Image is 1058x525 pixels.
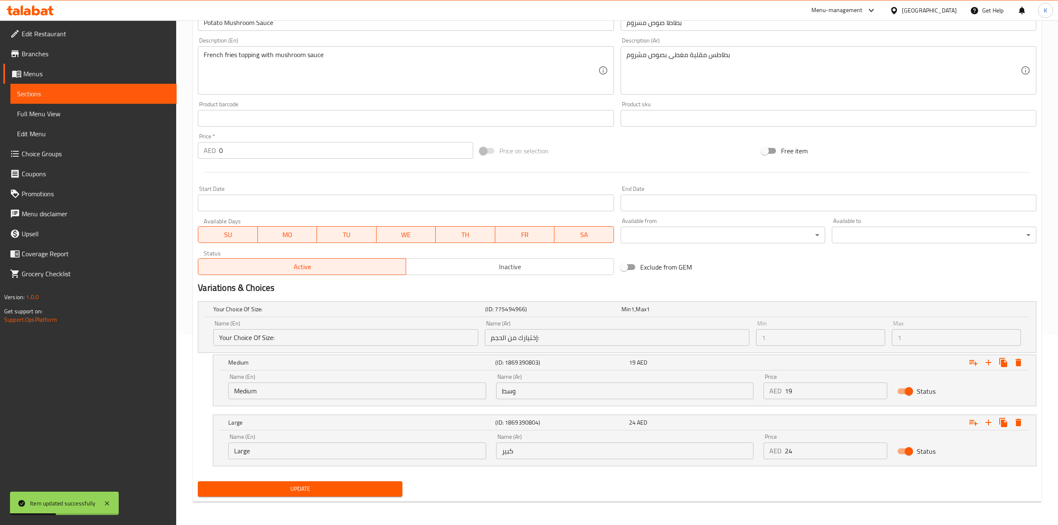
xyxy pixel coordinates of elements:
[22,29,170,39] span: Edit Restaurant
[204,145,216,155] p: AED
[213,355,1036,370] div: Expand
[629,417,636,428] span: 24
[832,227,1036,243] div: ​
[198,481,402,497] button: Update
[22,249,170,259] span: Coverage Report
[17,109,170,119] span: Full Menu View
[198,226,257,243] button: SU
[3,184,177,204] a: Promotions
[228,382,486,399] input: Enter name En
[621,227,825,243] div: ​
[439,229,492,241] span: TH
[769,386,781,396] p: AED
[981,415,996,430] button: Add new choice
[261,229,314,241] span: MO
[22,189,170,199] span: Promotions
[317,226,377,243] button: TU
[981,355,996,370] button: Add new choice
[621,110,1036,127] input: Please enter product sku
[198,282,1036,294] h2: Variations & Choices
[496,382,754,399] input: Enter name Ar
[1011,415,1026,430] button: Delete Large
[10,124,177,144] a: Edit Menu
[228,442,486,459] input: Enter name En
[17,129,170,139] span: Edit Menu
[785,442,887,459] input: Please enter price
[621,304,631,315] span: Min
[629,357,636,368] span: 19
[320,229,373,241] span: TU
[621,305,754,313] div: ,
[640,262,692,272] span: Exclude from GEM
[781,146,808,156] span: Free item
[631,304,634,315] span: 1
[3,64,177,84] a: Menus
[917,446,936,456] span: Status
[917,386,936,396] span: Status
[3,264,177,284] a: Grocery Checklist
[377,226,436,243] button: WE
[22,49,170,59] span: Branches
[4,306,42,317] span: Get support on:
[3,24,177,44] a: Edit Restaurant
[495,358,625,367] h5: (ID: 1869390803)
[4,292,25,302] span: Version:
[769,446,781,456] p: AED
[205,484,396,494] span: Update
[23,69,170,79] span: Menus
[902,6,957,15] div: [GEOGRAPHIC_DATA]
[213,329,478,346] input: Enter name En
[3,144,177,164] a: Choice Groups
[228,358,492,367] h5: Medium
[3,224,177,244] a: Upsell
[219,142,473,159] input: Please enter price
[485,329,750,346] input: Enter name Ar
[22,209,170,219] span: Menu disclaimer
[496,442,754,459] input: Enter name Ar
[17,89,170,99] span: Sections
[228,418,492,427] h5: Large
[3,204,177,224] a: Menu disclaimer
[485,305,618,313] h5: (ID: 775494966)
[22,169,170,179] span: Coupons
[406,258,614,275] button: Inactive
[409,261,611,273] span: Inactive
[436,226,495,243] button: TH
[966,355,981,370] button: Add choice group
[621,14,1036,31] input: Enter name Ar
[996,415,1011,430] button: Clone new choice
[785,382,887,399] input: Please enter price
[198,110,614,127] input: Please enter product barcode
[30,499,95,508] div: Item updated successfully
[10,104,177,124] a: Full Menu View
[1044,6,1047,15] span: K
[22,149,170,159] span: Choice Groups
[996,355,1011,370] button: Clone new choice
[213,305,482,313] h5: Your Choice Of Size:
[1011,355,1026,370] button: Delete Medium
[198,14,614,31] input: Enter name En
[554,226,614,243] button: SA
[4,314,57,325] a: Support.OpsPlatform
[202,261,403,273] span: Active
[3,44,177,64] a: Branches
[811,5,863,15] div: Menu-management
[204,51,598,90] textarea: French fries topping with mushroom sauce
[213,415,1036,430] div: Expand
[636,304,646,315] span: Max
[198,258,406,275] button: Active
[495,418,625,427] h5: (ID: 1869390804)
[646,304,650,315] span: 1
[26,292,39,302] span: 1.0.0
[258,226,317,243] button: MO
[22,229,170,239] span: Upsell
[202,229,254,241] span: SU
[380,229,433,241] span: WE
[558,229,611,241] span: SA
[499,229,551,241] span: FR
[637,417,647,428] span: AED
[10,84,177,104] a: Sections
[22,269,170,279] span: Grocery Checklist
[495,226,555,243] button: FR
[626,51,1021,90] textarea: بطاطس مقلية مغطى بصوص مشروم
